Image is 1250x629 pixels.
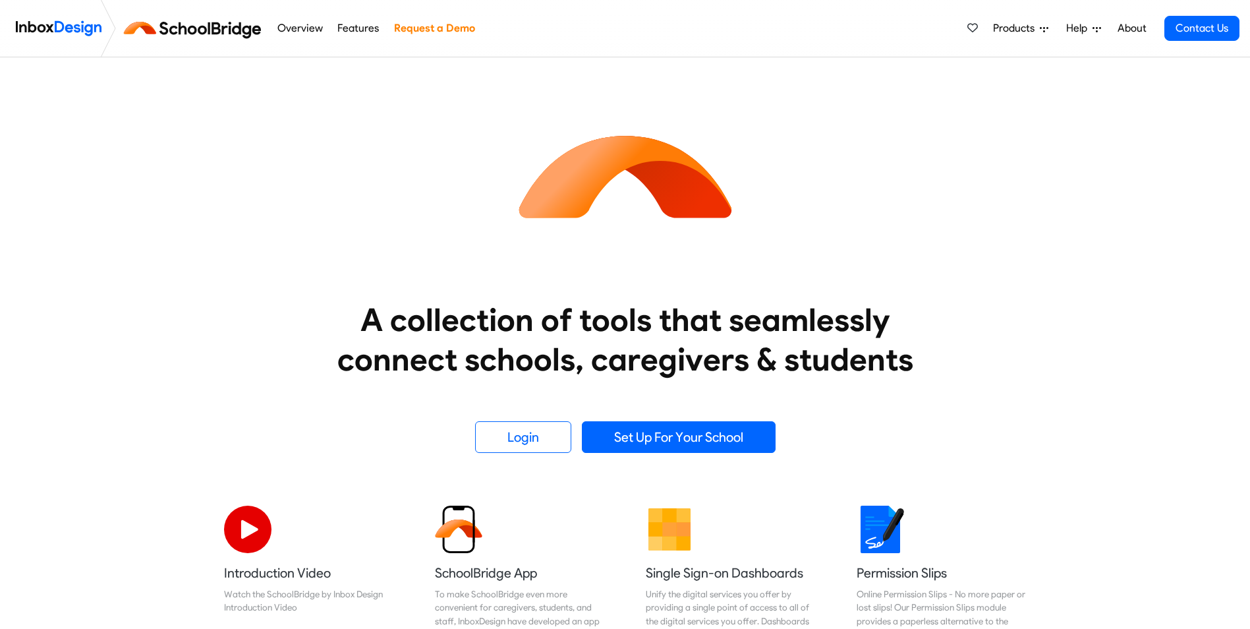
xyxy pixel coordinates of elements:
[646,564,816,582] h5: Single Sign-on Dashboards
[224,506,271,553] img: 2022_07_11_icon_video_playback.svg
[857,564,1027,582] h5: Permission Slips
[857,506,904,553] img: 2022_01_18_icon_signature.svg
[1164,16,1239,41] a: Contact Us
[1061,15,1106,42] a: Help
[435,506,482,553] img: 2022_01_13_icon_sb_app.svg
[582,421,776,453] a: Set Up For Your School
[273,15,326,42] a: Overview
[334,15,383,42] a: Features
[1066,20,1093,36] span: Help
[507,57,744,295] img: icon_schoolbridge.svg
[988,15,1054,42] a: Products
[993,20,1040,36] span: Products
[224,587,394,614] div: Watch the SchoolBridge by Inbox Design Introduction Video
[121,13,270,44] img: schoolbridge logo
[435,564,605,582] h5: SchoolBridge App
[646,506,693,553] img: 2022_01_13_icon_grid.svg
[1114,15,1150,42] a: About
[475,421,571,453] a: Login
[390,15,478,42] a: Request a Demo
[312,300,938,379] heading: A collection of tools that seamlessly connect schools, caregivers & students
[224,564,394,582] h5: Introduction Video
